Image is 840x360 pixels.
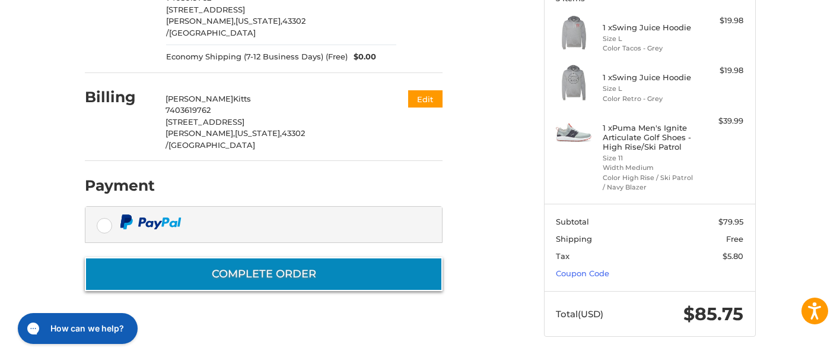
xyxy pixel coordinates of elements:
li: Size 11 [603,153,693,163]
span: $79.95 [718,217,743,226]
span: [PERSON_NAME] [166,94,233,103]
span: [GEOGRAPHIC_DATA] [168,140,255,150]
a: Coupon Code [556,269,609,278]
h2: Billing [85,88,154,106]
span: [US_STATE], [235,128,282,138]
span: Shipping [556,234,592,244]
span: [STREET_ADDRESS] [166,5,245,14]
li: Color High Rise / Ski Patrol / Navy Blazer [603,173,693,192]
span: [US_STATE], [236,16,282,26]
li: Width Medium [603,163,693,173]
span: [STREET_ADDRESS] [166,117,244,127]
span: [PERSON_NAME], [166,128,235,138]
span: Tax [556,251,569,261]
div: $19.98 [696,65,743,77]
img: PayPal icon [120,214,182,229]
li: Size L [603,84,693,94]
li: Color Retro - Grey [603,94,693,104]
span: Free [726,234,743,244]
li: Color Tacos - Grey [603,43,693,53]
span: Subtotal [556,217,589,226]
span: Total (USD) [556,308,603,320]
span: Kitts [233,94,251,103]
div: $19.98 [696,15,743,27]
span: $5.80 [723,251,743,261]
h4: 1 x Puma Men's Ignite Articulate Golf Shoes - High Rise/Ski Patrol [603,123,693,152]
span: [GEOGRAPHIC_DATA] [169,28,256,37]
span: $85.75 [683,303,743,325]
span: 43302 / [166,16,306,37]
span: Economy Shipping (7-12 Business Days) (Free) [166,51,348,63]
span: 7403619762 [166,105,211,115]
button: Complete order [85,257,443,291]
span: [PERSON_NAME], [166,16,236,26]
li: Size L [603,34,693,44]
span: $0.00 [348,51,376,63]
h2: Payment [85,176,155,195]
h4: 1 x Swing Juice Hoodie [603,23,693,32]
div: $39.99 [696,115,743,127]
span: 43302 / [166,128,305,150]
iframe: Gorgias live chat messenger [12,309,141,348]
h4: 1 x Swing Juice Hoodie [603,72,693,82]
button: Edit [408,90,443,108]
